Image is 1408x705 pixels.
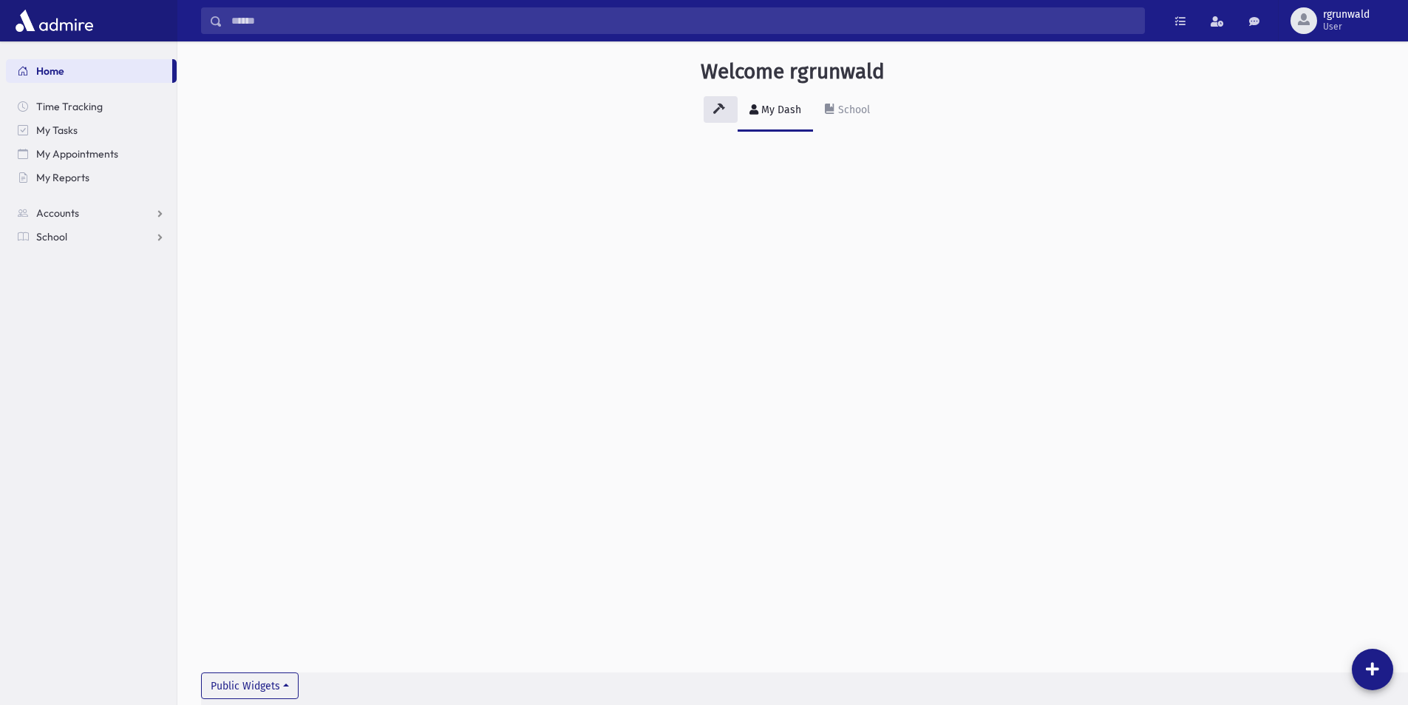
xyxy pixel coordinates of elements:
span: My Appointments [36,147,118,161]
span: My Reports [36,171,89,184]
span: Time Tracking [36,100,103,113]
a: School [813,90,882,132]
a: School [6,225,177,249]
span: Accounts [36,206,79,220]
span: User [1323,21,1370,33]
div: My Dash [758,104,801,116]
span: Home [36,64,64,78]
a: Time Tracking [6,95,177,118]
div: School [835,104,870,116]
a: My Appointments [6,142,177,166]
a: Accounts [6,201,177,225]
a: My Dash [738,90,813,132]
button: Public Widgets [201,672,299,699]
span: My Tasks [36,124,78,137]
span: rgrunwald [1323,9,1370,21]
h3: Welcome rgrunwald [701,59,885,84]
a: Home [6,59,172,83]
a: My Tasks [6,118,177,142]
span: School [36,230,67,243]
input: Search [222,7,1144,34]
img: AdmirePro [12,6,97,36]
a: My Reports [6,166,177,189]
